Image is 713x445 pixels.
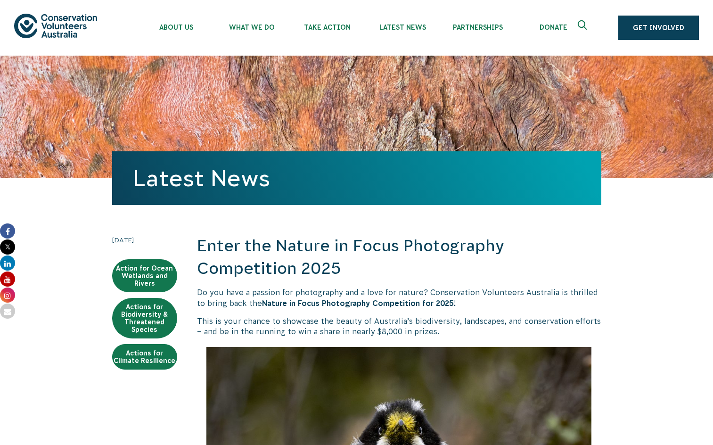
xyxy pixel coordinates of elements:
[14,14,97,38] img: logo.svg
[365,24,440,31] span: Latest News
[139,24,214,31] span: About Us
[112,259,177,292] a: Action for Ocean Wetlands and Rivers
[440,24,516,31] span: Partnerships
[112,235,177,245] time: [DATE]
[112,344,177,370] a: Actions for Climate Resilience
[289,24,365,31] span: Take Action
[197,235,601,280] h2: Enter the Nature in Focus Photography Competition 2025
[618,16,699,40] a: Get Involved
[197,287,601,308] p: Do you have a passion for photography and a love for nature? Conservation Volunteers Australia is...
[572,16,595,39] button: Expand search box Close search box
[262,299,454,307] strong: Nature in Focus Photography Competition for 2025
[112,298,177,338] a: Actions for Biodiversity & Threatened Species
[516,24,591,31] span: Donate
[133,165,270,191] a: Latest News
[197,316,601,337] p: This is your chance to showcase the beauty of Australia’s biodiversity, landscapes, and conservat...
[578,20,590,35] span: Expand search box
[214,24,289,31] span: What We Do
